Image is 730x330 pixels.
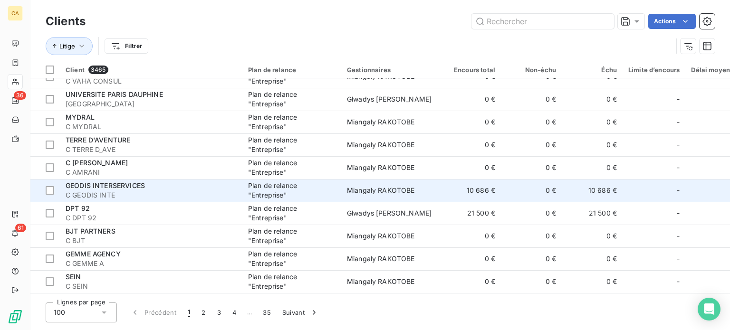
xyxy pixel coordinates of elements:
[88,66,108,74] span: 3465
[440,247,501,270] td: 0 €
[677,277,680,286] span: -
[440,293,501,316] td: 0 €
[347,95,432,103] span: Glwadys [PERSON_NAME]
[46,13,86,30] h3: Clients
[15,224,26,232] span: 61
[567,66,617,74] div: Échu
[677,140,680,150] span: -
[440,133,501,156] td: 0 €
[66,227,115,235] span: BJT PARTNERS
[501,202,562,225] td: 0 €
[562,202,623,225] td: 21 500 €
[8,93,22,108] a: 36
[196,302,211,322] button: 2
[105,38,148,54] button: Filtrer
[66,282,237,291] span: C SEIN
[257,302,277,322] button: 35
[66,90,163,98] span: UNIVERSITE PARIS DAUPHINE
[66,76,237,86] span: C VAHA CONSUL
[562,88,623,111] td: 0 €
[562,179,623,202] td: 10 686 €
[507,66,556,74] div: Non-échu
[562,247,623,270] td: 0 €
[440,88,501,111] td: 0 €
[677,208,680,218] span: -
[248,272,336,291] div: Plan de relance "Entreprise"
[227,302,242,322] button: 4
[347,66,434,74] div: Gestionnaires
[66,145,237,154] span: C TERRE D_AVE
[66,168,237,177] span: C AMRANI
[440,202,501,225] td: 21 500 €
[501,156,562,179] td: 0 €
[248,204,336,223] div: Plan de relance "Entreprise"
[248,158,336,177] div: Plan de relance "Entreprise"
[648,14,696,29] button: Actions
[66,236,237,245] span: C BJT
[182,302,196,322] button: 1
[501,293,562,316] td: 0 €
[66,273,81,281] span: SEIN
[501,133,562,156] td: 0 €
[46,37,93,55] button: Litige
[188,308,190,317] span: 1
[14,91,26,100] span: 36
[66,159,128,167] span: C [PERSON_NAME]
[66,213,237,223] span: C DPT 92
[54,308,65,317] span: 100
[471,14,614,29] input: Rechercher
[677,231,680,241] span: -
[248,249,336,268] div: Plan de relance "Entreprise"
[501,179,562,202] td: 0 €
[66,190,237,200] span: C GEODIS INTE
[347,277,415,285] span: Miangaly RAKOTOBE
[501,111,562,133] td: 0 €
[347,255,415,263] span: Miangaly RAKOTOBE
[66,122,237,132] span: C MYDRAL
[8,309,23,324] img: Logo LeanPay
[347,209,432,217] span: Glwadys [PERSON_NAME]
[8,6,23,21] div: CA
[562,111,623,133] td: 0 €
[248,66,336,74] div: Plan de relance
[677,117,680,127] span: -
[440,179,501,202] td: 10 686 €
[347,163,415,171] span: Miangaly RAKOTOBE
[501,225,562,247] td: 0 €
[628,66,680,74] div: Limite d’encours
[677,186,680,195] span: -
[277,302,325,322] button: Suivant
[440,270,501,293] td: 0 €
[248,113,336,132] div: Plan de relance "Entreprise"
[125,302,182,322] button: Précédent
[501,247,562,270] td: 0 €
[347,186,415,194] span: Miangaly RAKOTOBE
[562,133,623,156] td: 0 €
[501,270,562,293] td: 0 €
[248,181,336,200] div: Plan de relance "Entreprise"
[248,135,336,154] div: Plan de relance "Entreprise"
[66,66,85,74] span: Client
[440,156,501,179] td: 0 €
[347,232,415,240] span: Miangaly RAKOTOBE
[59,42,75,50] span: Litige
[248,90,336,109] div: Plan de relance "Entreprise"
[66,204,90,212] span: DPT 92
[66,181,145,189] span: GEODIS INTERSERVICES
[562,293,623,316] td: 0 €
[440,111,501,133] td: 0 €
[562,225,623,247] td: 0 €
[677,163,680,172] span: -
[66,113,95,121] span: MYDRAL
[562,156,623,179] td: 0 €
[698,298,720,321] div: Open Intercom Messenger
[66,250,121,258] span: GEMME AGENCY
[347,141,415,149] span: Miangaly RAKOTOBE
[677,94,680,104] span: -
[677,254,680,264] span: -
[347,118,415,126] span: Miangaly RAKOTOBE
[66,259,237,268] span: C GEMME A
[440,225,501,247] td: 0 €
[562,270,623,293] td: 0 €
[66,136,130,144] span: TERRE D'AVENTURE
